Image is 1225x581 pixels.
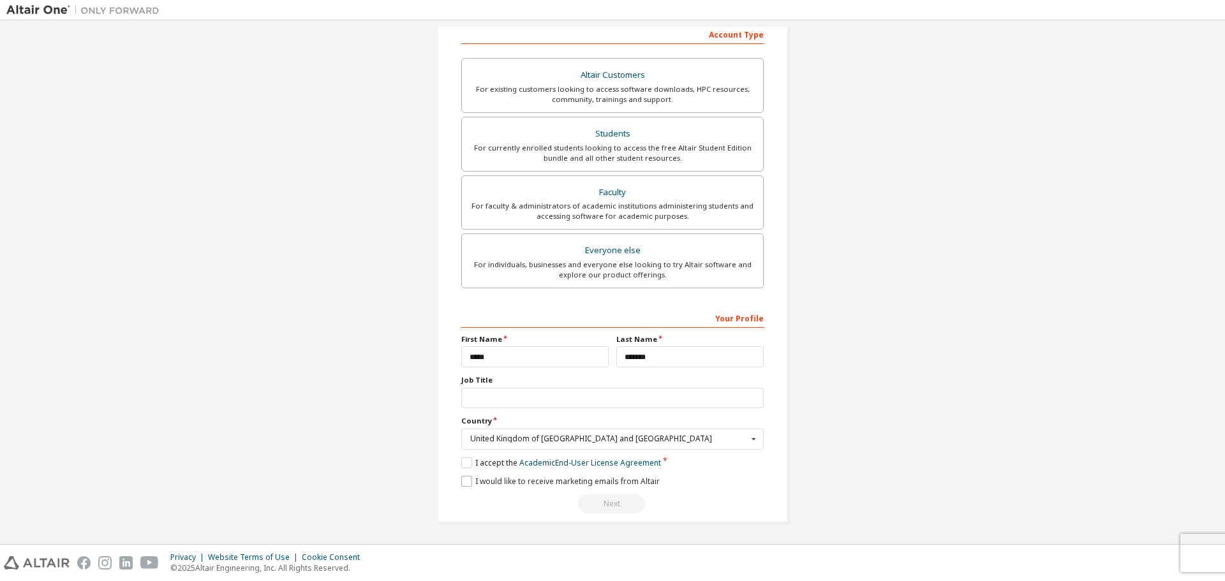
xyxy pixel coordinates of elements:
label: Last Name [616,334,764,344]
label: I would like to receive marketing emails from Altair [461,476,660,487]
div: For currently enrolled students looking to access the free Altair Student Edition bundle and all ... [470,143,755,163]
label: First Name [461,334,609,344]
label: Job Title [461,375,764,385]
img: altair_logo.svg [4,556,70,570]
a: Academic End-User License Agreement [519,457,661,468]
label: Country [461,416,764,426]
img: linkedin.svg [119,556,133,570]
img: Altair One [6,4,166,17]
div: United Kingdom of [GEOGRAPHIC_DATA] and [GEOGRAPHIC_DATA] [470,435,748,443]
div: Faculty [470,184,755,202]
img: instagram.svg [98,556,112,570]
img: facebook.svg [77,556,91,570]
div: For faculty & administrators of academic institutions administering students and accessing softwa... [470,201,755,221]
div: For individuals, businesses and everyone else looking to try Altair software and explore our prod... [470,260,755,280]
div: Account Type [461,24,764,44]
div: Cookie Consent [302,552,367,563]
div: Students [470,125,755,143]
div: Privacy [170,552,208,563]
div: Read and acccept EULA to continue [461,494,764,513]
div: Your Profile [461,307,764,328]
div: For existing customers looking to access software downloads, HPC resources, community, trainings ... [470,84,755,105]
div: Website Terms of Use [208,552,302,563]
label: I accept the [461,457,661,468]
div: Everyone else [470,242,755,260]
p: © 2025 Altair Engineering, Inc. All Rights Reserved. [170,563,367,573]
div: Altair Customers [470,66,755,84]
img: youtube.svg [140,556,159,570]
